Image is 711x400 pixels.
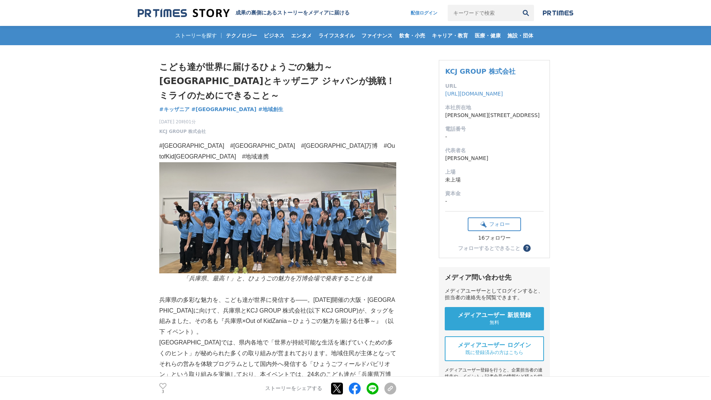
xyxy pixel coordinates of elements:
span: 医療・健康 [472,32,504,39]
p: #[GEOGRAPHIC_DATA] #[GEOGRAPHIC_DATA] #[GEOGRAPHIC_DATA]万博 #OutofKid[GEOGRAPHIC_DATA] #地域連携 [159,141,396,162]
span: #キッザニア [159,106,190,113]
span: メディアユーザー ログイン [458,341,531,349]
button: フォロー [468,217,521,231]
dt: 上場 [445,168,544,176]
a: 配信ログイン [403,5,445,21]
p: 兵庫県の多彩な魅力を、こども達が世界に発信する——。[DATE]開催の大阪・[GEOGRAPHIC_DATA]に向けて、兵庫県とKCJ GROUP 株式会社(以下 KCJ GROUP)が、タッグ... [159,295,396,337]
span: 飲食・小売 [396,32,428,39]
a: メディアユーザー 新規登録 無料 [445,307,544,330]
dt: 代表者名 [445,147,544,154]
dt: 資本金 [445,190,544,197]
a: 飲食・小売 [396,26,428,45]
a: エンタメ [288,26,315,45]
a: ファイナンス [358,26,395,45]
a: 医療・健康 [472,26,504,45]
a: 成果の裏側にあるストーリーをメディアに届ける 成果の裏側にあるストーリーをメディアに届ける [138,8,350,18]
button: ？ [523,244,531,252]
a: #[GEOGRAPHIC_DATA] [191,106,257,113]
a: #地域創生 [258,106,283,113]
div: 16フォロワー [468,235,521,241]
span: エンタメ [288,32,315,39]
div: メディアユーザーとしてログインすると、担当者の連絡先を閲覧できます。 [445,288,544,301]
div: メディアユーザー登録を行うと、企業担当者の連絡先や、イベント・記者会見の情報など様々な特記情報を閲覧できます。 ※内容はストーリー・プレスリリースにより異なります。 [445,367,544,399]
input: キーワードで検索 [448,5,518,21]
a: KCJ GROUP 株式会社 [445,67,515,75]
dd: [PERSON_NAME] [445,154,544,162]
em: 「兵庫県、最高！」と、ひょうごの魅力を万博会場で発表するこども達 [183,275,373,281]
span: ライフスタイル [316,32,358,39]
a: #キッザニア [159,106,190,113]
span: キャリア・教育 [429,32,471,39]
a: [URL][DOMAIN_NAME] [445,91,503,97]
a: ビジネス [261,26,287,45]
div: メディア問い合わせ先 [445,273,544,282]
a: KCJ GROUP 株式会社 [159,128,206,135]
dd: - [445,133,544,141]
a: キャリア・教育 [429,26,471,45]
a: テクノロジー [223,26,260,45]
span: ファイナンス [358,32,395,39]
span: ？ [524,246,530,251]
dt: 電話番号 [445,125,544,133]
dd: - [445,197,544,205]
span: #[GEOGRAPHIC_DATA] [191,106,257,113]
img: thumbnail_b3d89e40-8eca-11f0-b6fc-c9efb46ea977.JPG [159,162,396,273]
h2: 成果の裏側にあるストーリーをメディアに届ける [236,10,350,16]
p: 3 [159,390,167,394]
dt: URL [445,82,544,90]
dd: 未上場 [445,176,544,184]
span: テクノロジー [223,32,260,39]
a: メディアユーザー ログイン 既に登録済みの方はこちら [445,336,544,361]
span: 既に登録済みの方はこちら [465,349,523,356]
img: prtimes [543,10,573,16]
span: 施設・団体 [504,32,536,39]
h1: こども達が世界に届けるひょうごの魅力～[GEOGRAPHIC_DATA]とキッザニア ジャパンが挑戦！ミライのためにできること～ [159,60,396,103]
span: 無料 [490,319,499,326]
img: 成果の裏側にあるストーリーをメディアに届ける [138,8,230,18]
dt: 本社所在地 [445,104,544,111]
button: 検索 [518,5,534,21]
dd: [PERSON_NAME][STREET_ADDRESS] [445,111,544,119]
div: フォローするとできること [458,246,520,251]
span: メディアユーザー 新規登録 [458,311,531,319]
span: ビジネス [261,32,287,39]
span: [DATE] 20時01分 [159,119,206,125]
a: 施設・団体 [504,26,536,45]
span: #地域創生 [258,106,283,113]
a: ライフスタイル [316,26,358,45]
p: ストーリーをシェアする [265,385,322,392]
